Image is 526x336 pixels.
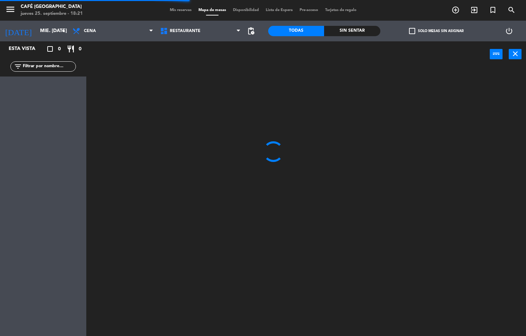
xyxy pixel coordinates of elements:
i: turned_in_not [489,6,497,14]
i: add_circle_outline [451,6,460,14]
i: crop_square [46,45,54,53]
span: Mapa de mesas [195,8,230,12]
span: Tarjetas de regalo [322,8,360,12]
i: arrow_drop_down [59,27,67,35]
span: 0 [79,45,81,53]
div: Esta vista [3,45,50,53]
i: power_input [492,50,500,58]
span: Lista de Espera [262,8,296,12]
i: close [511,50,519,58]
div: Todas [268,26,324,36]
div: Sin sentar [324,26,380,36]
span: pending_actions [247,27,255,35]
button: power_input [490,49,503,59]
span: check_box_outline_blank [409,28,415,34]
i: filter_list [14,62,22,71]
i: search [507,6,516,14]
span: Restaurante [170,29,201,33]
div: Café [GEOGRAPHIC_DATA] [21,3,83,10]
div: jueves 25. septiembre - 18:21 [21,10,83,17]
button: close [509,49,522,59]
i: exit_to_app [470,6,478,14]
label: Solo mesas sin asignar [409,28,464,34]
input: Filtrar por nombre... [22,63,76,70]
span: Pre-acceso [296,8,322,12]
button: menu [5,4,16,17]
span: Mis reservas [166,8,195,12]
i: restaurant [67,45,75,53]
i: power_settings_new [505,27,513,35]
span: Disponibilidad [230,8,262,12]
span: Cena [84,29,96,33]
i: menu [5,4,16,14]
span: 0 [58,45,61,53]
